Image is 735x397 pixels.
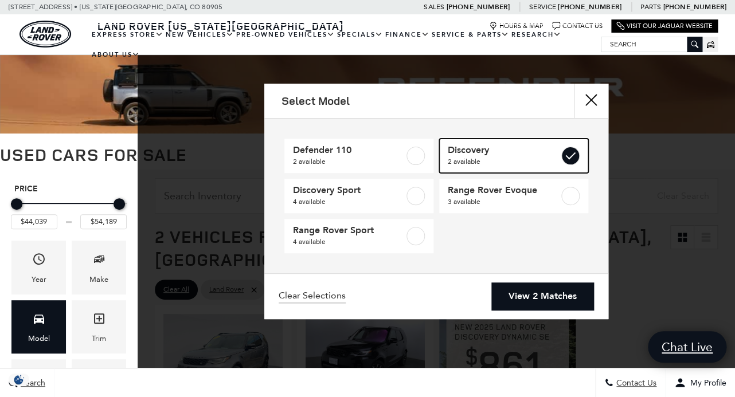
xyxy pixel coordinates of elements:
img: Opt-Out Icon [6,374,32,386]
span: 4 available [293,196,405,207]
a: land-rover [19,21,71,48]
a: New Vehicles [165,25,235,45]
section: Click to Open Cookie Consent Modal [6,374,32,386]
a: Discovery Sport4 available [284,179,433,213]
div: Model [28,332,50,345]
a: Finance [384,25,431,45]
span: 2 available [448,156,560,167]
div: TrimTrim [72,300,126,353]
a: Research [510,25,562,45]
span: Trim [92,309,106,332]
span: 2 available [293,156,405,167]
span: 3 available [448,196,560,207]
a: View 2 Matches [491,282,594,310]
div: Year [32,273,46,286]
span: Discovery Sport [293,184,405,196]
a: Visit Our Jaguar Website [616,22,713,30]
span: Service [529,3,556,11]
div: ModelModel [11,300,66,353]
a: Chat Live [648,331,726,363]
img: Land Rover [19,21,71,48]
div: Maximum Price [114,198,125,210]
div: Make [89,273,108,286]
span: Range Rover Sport [293,225,405,236]
span: Parts [640,3,661,11]
nav: Main Navigation [91,25,601,65]
h5: Price [14,184,123,194]
div: Minimum Price [11,198,22,210]
span: Discovery [448,144,560,156]
a: Range Rover Sport4 available [284,219,433,253]
a: Clear Selections [279,290,346,304]
input: Maximum [80,214,127,229]
span: 4 available [293,236,405,247]
a: Hours & Map [489,22,544,30]
h2: Select Model [282,95,350,107]
button: close [574,84,608,118]
button: Open user profile menu [666,368,735,397]
a: Pre-Owned Vehicles [235,25,336,45]
a: Contact Us [552,22,603,30]
span: Contact Us [613,378,656,388]
a: Land Rover [US_STATE][GEOGRAPHIC_DATA] [91,19,351,33]
a: [STREET_ADDRESS] • [US_STATE][GEOGRAPHIC_DATA], CO 80905 [9,3,222,11]
span: Year [32,249,46,273]
span: Sales [424,3,444,11]
a: [PHONE_NUMBER] [558,2,621,11]
a: Discovery2 available [439,139,588,173]
span: Make [92,249,106,273]
a: About Us [91,45,141,65]
a: [PHONE_NUMBER] [446,2,510,11]
span: Defender 110 [293,144,405,156]
a: Defender 1102 available [284,139,433,173]
a: Service & Parts [431,25,510,45]
input: Search [601,37,702,51]
div: Price [11,194,127,229]
span: Model [32,309,46,332]
a: Specials [336,25,384,45]
span: Range Rover Evoque [448,184,560,196]
div: YearYear [11,241,66,294]
span: My Profile [686,378,726,388]
span: Chat Live [656,339,718,355]
a: EXPRESS STORE [91,25,165,45]
a: [PHONE_NUMBER] [663,2,726,11]
input: Minimum [11,214,57,229]
div: Trim [92,332,106,345]
span: Land Rover [US_STATE][GEOGRAPHIC_DATA] [97,19,344,33]
a: Range Rover Evoque3 available [439,179,588,213]
div: MakeMake [72,241,126,294]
